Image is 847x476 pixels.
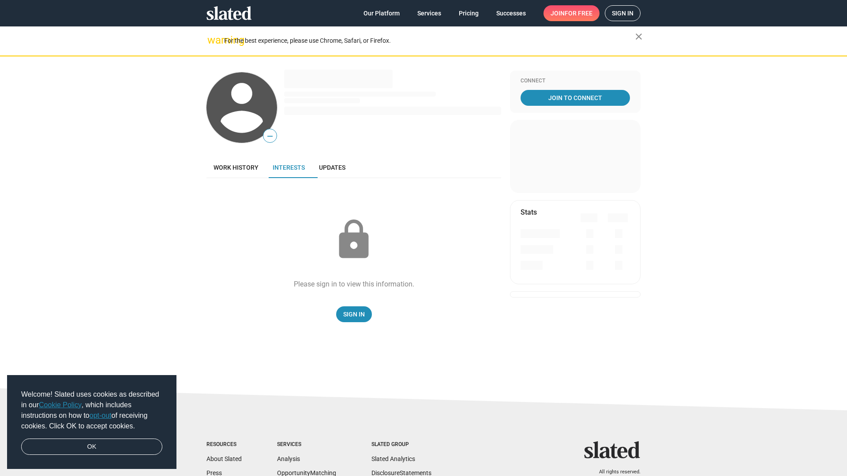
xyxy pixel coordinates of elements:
a: Cookie Policy [39,401,82,409]
span: Updates [319,164,345,171]
a: About Slated [206,455,242,462]
a: Slated Analytics [371,455,415,462]
div: Resources [206,441,242,448]
div: Services [277,441,336,448]
span: Work history [214,164,259,171]
a: Sign in [605,5,641,21]
a: Interests [266,157,312,178]
span: Join [551,5,592,21]
a: Join To Connect [521,90,630,106]
span: Welcome! Slated uses cookies as described in our , which includes instructions on how to of recei... [21,389,162,431]
span: Sign In [343,306,365,322]
div: Please sign in to view this information. [294,279,414,289]
span: Services [417,5,441,21]
span: for free [565,5,592,21]
a: Services [410,5,448,21]
div: Connect [521,78,630,85]
a: Our Platform [356,5,407,21]
span: Pricing [459,5,479,21]
span: Sign in [612,6,633,21]
mat-icon: close [633,31,644,42]
div: cookieconsent [7,375,176,469]
a: Work history [206,157,266,178]
a: Updates [312,157,352,178]
a: Pricing [452,5,486,21]
span: Interests [273,164,305,171]
mat-icon: lock [332,218,376,262]
a: Sign In [336,306,372,322]
div: For the best experience, please use Chrome, Safari, or Firefox. [224,35,635,47]
a: dismiss cookie message [21,439,162,455]
div: Slated Group [371,441,431,448]
a: Joinfor free [543,5,600,21]
a: Successes [489,5,533,21]
span: Our Platform [364,5,400,21]
mat-icon: warning [207,35,218,45]
mat-card-title: Stats [521,208,537,217]
a: Analysis [277,455,300,462]
span: Successes [496,5,526,21]
span: — [263,130,277,142]
span: Join To Connect [522,90,628,106]
a: opt-out [90,412,112,419]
